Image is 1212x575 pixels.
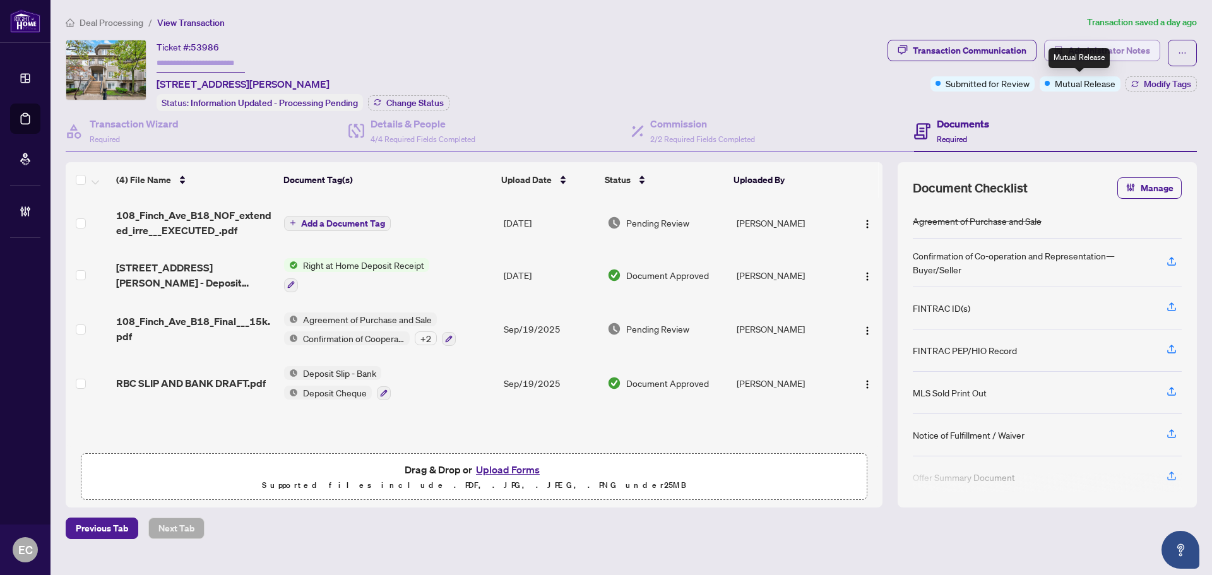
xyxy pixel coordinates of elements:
img: Status Icon [284,258,298,272]
span: Upload Date [501,173,552,187]
img: Document Status [607,322,621,336]
span: Mutual Release [1055,76,1115,90]
span: Deposit Cheque [298,386,372,400]
div: + 2 [415,331,437,345]
td: [PERSON_NAME] [732,302,846,357]
li: / [148,15,152,30]
th: Status [600,162,728,198]
button: Status IconRight at Home Deposit Receipt [284,258,429,292]
button: Manage [1117,177,1182,199]
button: Open asap [1161,531,1199,569]
button: Logo [857,213,877,233]
span: 53986 [191,42,219,53]
button: Logo [857,319,877,339]
span: Document Approved [626,268,709,282]
span: 108_Finch_Ave_B18_NOF_extended_irre___EXECUTED_.pdf [116,208,274,238]
button: Logo [857,265,877,285]
th: Document Tag(s) [278,162,496,198]
div: MLS Sold Print Out [913,386,987,400]
span: Confirmation of Cooperation [298,331,410,345]
span: Required [937,134,967,144]
img: Logo [862,379,872,389]
span: ellipsis [1178,49,1187,57]
span: Drag & Drop or [405,461,544,478]
th: Upload Date [496,162,600,198]
button: Next Tab [148,518,205,539]
span: Submitted for Review [946,76,1030,90]
span: 2/2 Required Fields Completed [650,134,755,144]
article: Transaction saved a day ago [1087,15,1197,30]
button: Logo [857,373,877,393]
span: Right at Home Deposit Receipt [298,258,429,272]
span: [STREET_ADDRESS][PERSON_NAME] - Deposit Receipt 2515205.pdf [116,260,274,290]
td: [PERSON_NAME] [732,198,846,248]
img: Logo [862,219,872,229]
span: Information Updated - Processing Pending [191,97,358,109]
span: (4) File Name [116,173,171,187]
button: Add a Document Tag [284,216,391,231]
td: [DATE] [499,198,602,248]
span: RBC SLIP AND BANK DRAFT.pdf [116,376,266,391]
div: Transaction Communication [913,40,1026,61]
div: Mutual Release [1049,48,1110,68]
span: Deal Processing [80,17,143,28]
span: Pending Review [626,216,689,230]
span: Required [90,134,120,144]
h4: Commission [650,116,755,131]
span: solution [1054,46,1063,55]
img: Status Icon [284,331,298,345]
span: Change Status [386,98,444,107]
td: [PERSON_NAME] [732,248,846,302]
button: Administrator Notes [1044,40,1160,61]
h4: Documents [937,116,989,131]
img: Status Icon [284,312,298,326]
div: FINTRAC PEP/HIO Record [913,343,1017,357]
span: Pending Review [626,322,689,336]
span: Drag & Drop orUpload FormsSupported files include .PDF, .JPG, .JPEG, .PNG under25MB [81,454,867,501]
div: Agreement of Purchase and Sale [913,214,1042,228]
th: (4) File Name [111,162,278,198]
div: Ticket #: [157,40,219,54]
span: Manage [1141,178,1173,198]
div: Status: [157,94,363,111]
p: Supported files include .PDF, .JPG, .JPEG, .PNG under 25 MB [89,478,859,493]
td: [PERSON_NAME] [732,356,846,410]
td: Sep/19/2025 [499,302,602,357]
td: Sep/19/2025 [499,356,602,410]
button: Modify Tags [1126,76,1197,92]
span: Document Approved [626,376,709,390]
span: Status [605,173,631,187]
span: Document Checklist [913,179,1028,197]
span: Deposit Slip - Bank [298,366,381,380]
button: Previous Tab [66,518,138,539]
img: Logo [862,271,872,282]
img: IMG-C12388476_1.jpg [66,40,146,100]
button: Transaction Communication [888,40,1037,61]
div: Offer Summary Document [913,470,1015,484]
span: View Transaction [157,17,225,28]
img: Document Status [607,216,621,230]
span: Modify Tags [1144,80,1191,88]
span: EC [18,541,33,559]
span: Administrator Notes [1068,40,1150,61]
td: [DATE] [499,248,602,302]
h4: Details & People [371,116,475,131]
img: Logo [862,326,872,336]
button: Status IconAgreement of Purchase and SaleStatus IconConfirmation of Cooperation+2 [284,312,456,347]
th: Uploaded By [728,162,842,198]
h4: Transaction Wizard [90,116,179,131]
span: 4/4 Required Fields Completed [371,134,475,144]
img: Document Status [607,376,621,390]
img: Status Icon [284,386,298,400]
img: Document Status [607,268,621,282]
span: 108_Finch_Ave_B18_Final___15k.pdf [116,314,274,344]
span: Add a Document Tag [301,219,385,228]
span: Agreement of Purchase and Sale [298,312,437,326]
div: Notice of Fulfillment / Waiver [913,428,1025,442]
div: FINTRAC ID(s) [913,301,970,315]
button: Add a Document Tag [284,215,391,231]
button: Upload Forms [472,461,544,478]
button: Status IconDeposit Slip - BankStatus IconDeposit Cheque [284,366,391,400]
span: Previous Tab [76,518,128,538]
span: plus [290,220,296,226]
